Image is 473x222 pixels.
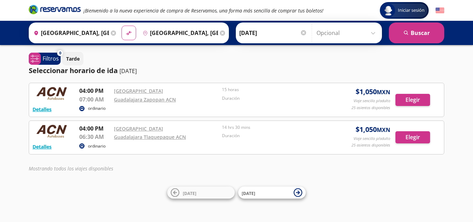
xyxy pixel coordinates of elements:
[395,7,427,14] span: Iniciar sesión
[88,105,106,112] p: ordinario
[79,133,110,141] p: 06:30 AM
[79,95,110,104] p: 07:00 AM
[222,124,327,131] p: 14 hrs 30 mins
[316,24,378,42] input: Opcional
[66,55,80,62] p: Tarde
[242,190,255,196] span: [DATE]
[29,4,81,15] i: Brand Logo
[167,187,235,199] button: [DATE]
[351,105,390,111] p: 25 asientos disponibles
[33,106,52,113] button: Detalles
[377,126,390,134] small: MXN
[114,125,163,132] a: [GEOGRAPHIC_DATA]
[29,53,61,65] button: 0Filtros
[29,165,113,172] em: Mostrando todos los viajes disponibles
[31,24,109,42] input: Buscar Origen
[377,88,390,96] small: MXN
[239,24,307,42] input: Elegir Fecha
[356,87,390,97] span: $ 1,050
[436,6,444,15] button: English
[140,24,218,42] input: Buscar Destino
[354,98,390,104] p: Viaje sencillo p/adulto
[43,54,59,63] p: Filtros
[222,95,327,101] p: Duración
[114,96,176,103] a: Guadalajara Zapopan ACN
[33,124,71,138] img: RESERVAMOS
[354,136,390,142] p: Viaje sencillo p/adulto
[395,94,430,106] button: Elegir
[59,50,61,56] span: 0
[79,87,110,95] p: 04:00 PM
[238,187,306,199] button: [DATE]
[29,65,118,76] p: Seleccionar horario de ida
[119,67,137,75] p: [DATE]
[62,52,83,65] button: Tarde
[33,143,52,150] button: Detalles
[114,134,186,140] a: Guadalajara Tlaquepaque ACN
[83,7,323,14] em: ¡Bienvenido a la nueva experiencia de compra de Reservamos, una forma más sencilla de comprar tus...
[222,133,327,139] p: Duración
[183,190,196,196] span: [DATE]
[222,87,327,93] p: 15 horas
[356,124,390,135] span: $ 1,050
[114,88,163,94] a: [GEOGRAPHIC_DATA]
[395,131,430,143] button: Elegir
[389,23,444,43] button: Buscar
[351,142,390,148] p: 25 asientos disponibles
[29,4,81,17] a: Brand Logo
[33,87,71,100] img: RESERVAMOS
[88,143,106,149] p: ordinario
[79,124,110,133] p: 04:00 PM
